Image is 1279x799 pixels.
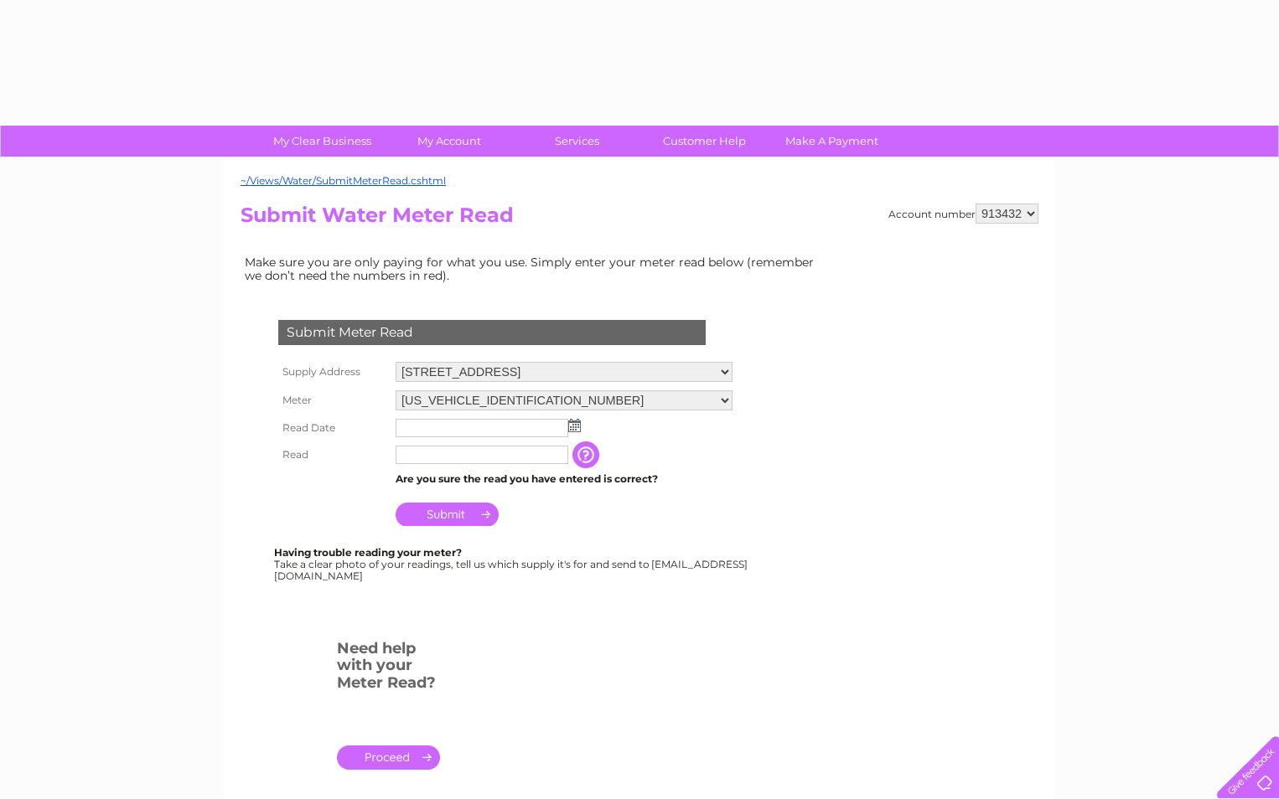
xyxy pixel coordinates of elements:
input: Information [572,441,603,468]
div: Submit Meter Read [278,320,706,345]
a: Services [508,126,646,157]
a: . [337,745,440,770]
div: Account number [888,204,1038,224]
a: ~/Views/Water/SubmitMeterRead.cshtml [241,174,446,187]
th: Read [274,441,391,468]
a: My Clear Business [253,126,391,157]
h2: Submit Water Meter Read [241,204,1038,235]
td: Are you sure the read you have entered is correct? [391,468,737,490]
th: Read Date [274,415,391,441]
h3: Need help with your Meter Read? [337,637,440,700]
a: Customer Help [635,126,774,157]
td: Make sure you are only paying for what you use. Simply enter your meter read below (remember we d... [241,251,827,286]
th: Meter [274,386,391,415]
img: ... [568,419,581,432]
input: Submit [396,503,499,526]
th: Supply Address [274,358,391,386]
b: Having trouble reading your meter? [274,546,462,559]
a: My Account [381,126,519,157]
div: Take a clear photo of your readings, tell us which supply it's for and send to [EMAIL_ADDRESS][DO... [274,547,750,581]
a: Make A Payment [763,126,901,157]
